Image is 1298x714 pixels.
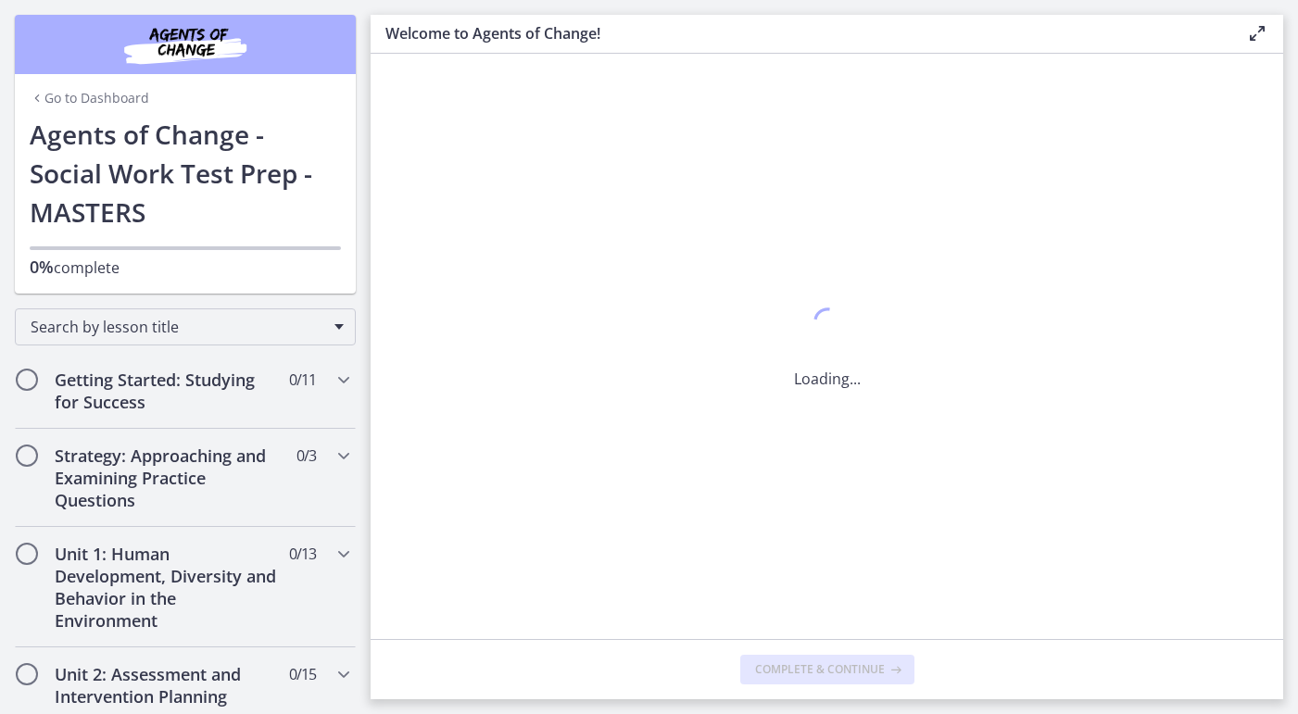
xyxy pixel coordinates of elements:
[296,445,316,467] span: 0 / 3
[755,662,885,677] span: Complete & continue
[55,369,281,413] h2: Getting Started: Studying for Success
[74,22,296,67] img: Agents of Change
[15,308,356,345] div: Search by lesson title
[289,663,316,685] span: 0 / 15
[31,317,325,337] span: Search by lesson title
[794,303,861,345] div: 1
[289,369,316,391] span: 0 / 11
[55,445,281,511] h2: Strategy: Approaching and Examining Practice Questions
[30,256,54,278] span: 0%
[289,543,316,565] span: 0 / 13
[30,256,341,279] p: complete
[794,368,861,390] p: Loading...
[55,663,281,708] h2: Unit 2: Assessment and Intervention Planning
[30,115,341,232] h1: Agents of Change - Social Work Test Prep - MASTERS
[55,543,281,632] h2: Unit 1: Human Development, Diversity and Behavior in the Environment
[385,22,1216,44] h3: Welcome to Agents of Change!
[30,89,149,107] a: Go to Dashboard
[740,655,914,684] button: Complete & continue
